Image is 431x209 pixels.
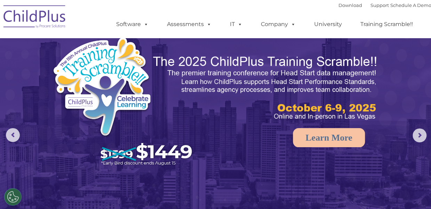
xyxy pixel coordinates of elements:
[160,17,218,31] a: Assessments
[254,17,303,31] a: Company
[293,128,365,147] a: Learn More
[4,188,22,206] button: Cookies Settings
[307,17,349,31] a: University
[97,74,126,80] span: Phone number
[396,176,431,209] iframe: Chat Widget
[223,17,249,31] a: IT
[338,2,362,8] a: Download
[370,2,389,8] a: Support
[97,46,118,51] span: Last name
[109,17,155,31] a: Software
[353,17,420,31] a: Training Scramble!!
